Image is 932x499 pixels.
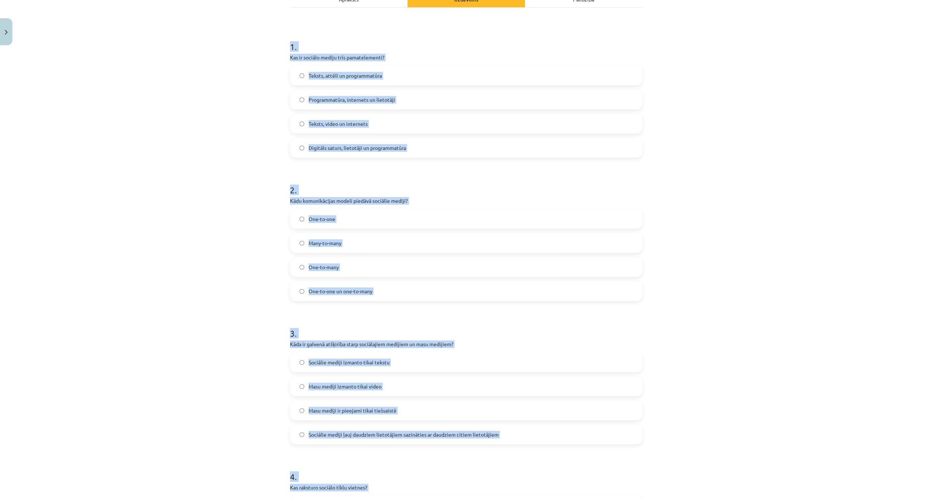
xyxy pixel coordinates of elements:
[299,265,304,270] input: One-to-many
[309,72,382,80] span: Teksts, attēli un programmatūra
[299,97,304,102] input: Programmatūra, internets un lietotāji
[290,484,642,491] p: Kas raksturo sociālo tīklu vietnes?
[309,407,397,414] span: Masu mediji ir pieejami tikai tiešsaistē
[309,120,368,128] span: Teksts, video un internets
[299,384,304,389] input: Masu mediji izmanto tikai video
[309,239,341,247] span: Many-to-many
[290,54,642,61] p: Kas ir sociālo mediju trīs pamatelementi?
[299,432,304,437] input: Sociālie mediji ļauj daudziem lietotājiem sazināties ar daudziem citiem lietotājiem
[290,172,642,195] h1: 2 .
[309,263,339,271] span: One-to-many
[299,241,304,245] input: Many-to-many
[309,96,395,104] span: Programmatūra, internets un lietotāji
[290,29,642,51] h1: 1 .
[309,215,335,223] span: One-to-one
[290,340,642,348] p: Kāda ir galvenā atšķirība starp sociālajiem medijiem un masu medijiem?
[309,359,390,366] span: Sociālie mediji izmanto tikai tekstu
[290,316,642,338] h1: 3 .
[299,360,304,365] input: Sociālie mediji izmanto tikai tekstu
[299,408,304,413] input: Masu mediji ir pieejami tikai tiešsaistē
[299,121,304,126] input: Teksts, video un internets
[299,146,304,150] input: Digitāls saturs, lietotāji un programmatūra
[299,73,304,78] input: Teksts, attēli un programmatūra
[299,289,304,294] input: One-to-one un one-to-many
[309,287,372,295] span: One-to-one un one-to-many
[309,431,499,438] span: Sociālie mediji ļauj daudziem lietotājiem sazināties ar daudziem citiem lietotājiem
[299,217,304,221] input: One-to-one
[290,197,642,205] p: Kādu komunikācijas modeli piedāvā sociālie mediji?
[309,144,406,152] span: Digitāls saturs, lietotāji un programmatūra
[5,30,8,35] img: icon-close-lesson-0947bae3869378f0d4975bcd49f059093ad1ed9edebbc8119c70593378902aed.svg
[290,459,642,481] h1: 4 .
[309,383,382,390] span: Masu mediji izmanto tikai video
